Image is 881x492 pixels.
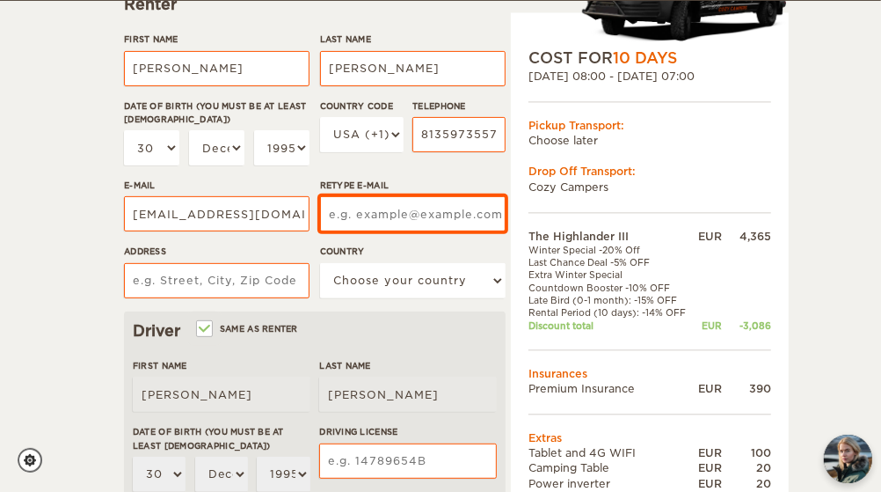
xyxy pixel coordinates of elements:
input: e.g. 1 234 567 890 [412,117,506,152]
div: EUR [695,381,722,396]
label: Country Code [320,99,404,113]
label: First Name [133,359,310,372]
input: e.g. William [124,51,309,86]
label: Address [124,245,309,258]
div: Drop Off Transport: [528,165,771,180]
td: Cozy Campers [528,180,771,195]
label: E-mail [124,179,309,192]
img: Freyja at Cozy Campers [824,435,872,483]
div: EUR [695,446,722,461]
label: Telephone [412,99,506,113]
input: e.g. example@example.com [320,196,506,231]
td: The Highlander III [528,229,695,244]
td: Choose later [528,134,771,149]
input: Same as renter [198,325,209,336]
div: 100 [722,446,771,461]
input: e.g. Smith [319,377,497,412]
div: 20 [722,461,771,476]
label: Date of birth (You must be at least [DEMOGRAPHIC_DATA]) [133,425,310,452]
td: Power inverter [528,476,695,491]
div: COST FOR [528,48,771,69]
input: e.g. 14789654B [319,444,497,479]
label: Date of birth (You must be at least [DEMOGRAPHIC_DATA]) [124,99,309,127]
td: Late Bird (0-1 month): -15% OFF [528,294,695,306]
div: Driver [133,320,497,341]
div: EUR [695,461,722,476]
div: [DATE] 08:00 - [DATE] 07:00 [528,69,771,84]
input: e.g. Street, City, Zip Code [124,263,309,298]
label: Country [320,245,506,258]
td: Extra Winter Special [528,269,695,282]
span: 10 Days [613,49,677,67]
td: Last Chance Deal -5% OFF [528,257,695,269]
input: e.g. example@example.com [124,196,309,231]
label: Same as renter [198,320,298,337]
div: 390 [722,381,771,396]
a: Cookie settings [18,448,54,473]
input: e.g. William [133,377,310,412]
td: Tablet and 4G WIFI [528,446,695,461]
label: Driving License [319,425,497,438]
input: e.g. Smith [320,51,506,86]
div: EUR [695,319,722,332]
div: EUR [695,476,722,491]
label: Retype E-mail [320,179,506,192]
td: Camping Table [528,461,695,476]
td: Insurances [528,366,771,381]
div: -3,086 [722,319,771,332]
td: Rental Period (10 days): -14% OFF [528,307,695,319]
td: Premium Insurance [528,381,695,396]
label: Last Name [320,33,506,46]
button: chat-button [824,435,872,483]
label: Last Name [319,359,497,372]
td: Countdown Booster -10% OFF [528,282,695,294]
td: Discount total [528,319,695,332]
div: 20 [722,476,771,491]
div: EUR [695,229,722,244]
td: Winter Special -20% Off [528,244,695,256]
td: Extras [528,431,771,446]
div: 4,365 [722,229,771,244]
label: First Name [124,33,309,46]
div: Pickup Transport: [528,119,771,134]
